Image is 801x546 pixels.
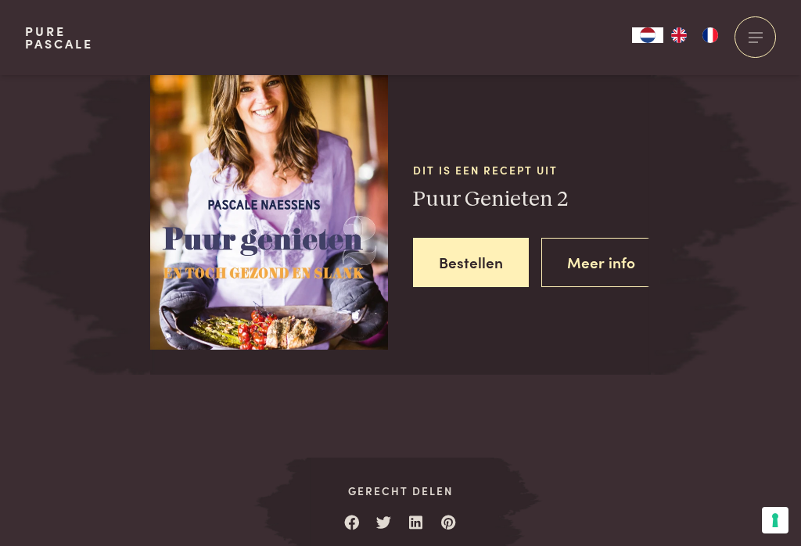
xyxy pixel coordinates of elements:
span: Dit is een recept uit [413,162,651,178]
ul: Language list [663,27,726,43]
a: FR [695,27,726,43]
aside: Language selected: Nederlands [632,27,726,43]
button: Uw voorkeuren voor toestemming voor trackingtechnologieën [762,507,788,533]
a: Bestellen [413,238,529,287]
a: NL [632,27,663,43]
a: PurePascale [25,25,93,50]
span: Gerecht delen [307,483,494,499]
a: Meer info [541,238,661,287]
a: EN [663,27,695,43]
div: Language [632,27,663,43]
h3: Puur Genieten 2 [413,186,651,214]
